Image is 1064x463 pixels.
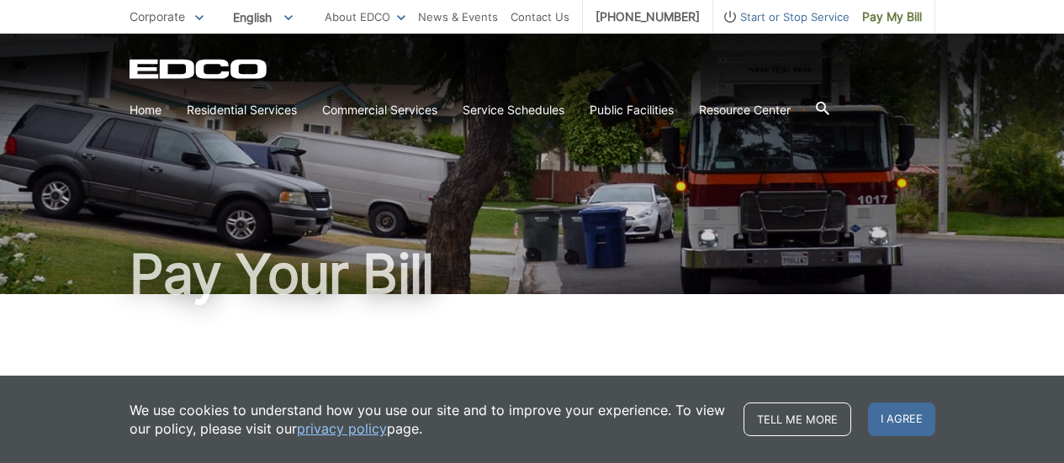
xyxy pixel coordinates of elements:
h1: Pay Your Bill [130,247,935,301]
a: Commercial Services [322,101,437,119]
a: EDCD logo. Return to the homepage. [130,59,269,79]
span: I agree [868,402,935,436]
a: Service Schedules [463,101,564,119]
span: Pay My Bill [862,8,922,26]
a: Public Facilities [590,101,674,119]
p: We use cookies to understand how you use our site and to improve your experience. To view our pol... [130,401,727,438]
a: Home [130,101,161,119]
a: Resource Center [699,101,791,119]
a: Residential Services [187,101,297,119]
a: Tell me more [744,402,851,436]
a: privacy policy [297,419,387,438]
a: News & Events [418,8,498,26]
span: Corporate [130,9,185,24]
a: Contact Us [511,8,569,26]
a: About EDCO [325,8,405,26]
span: English [220,3,305,31]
